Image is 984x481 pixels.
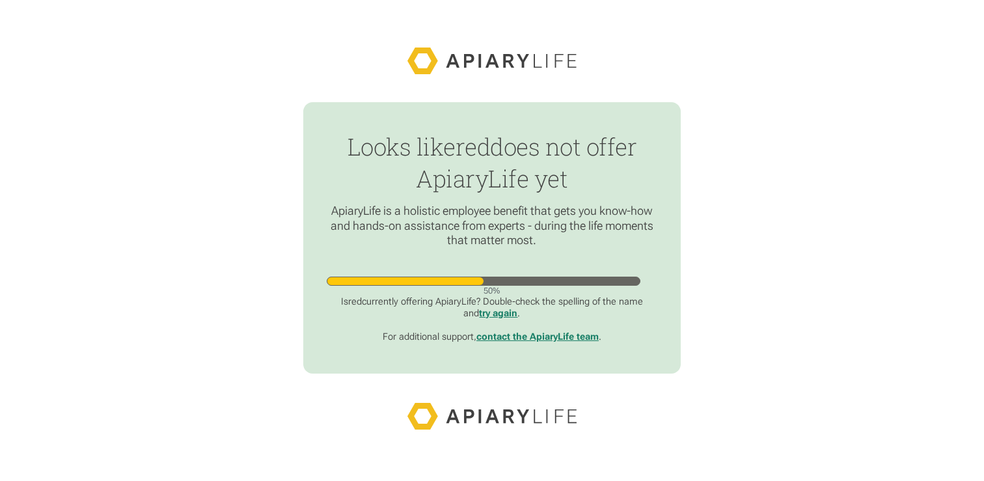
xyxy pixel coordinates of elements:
[327,204,657,248] p: ApiaryLife is a holistic employee benefit that gets you know-how and hands-on assistance from exp...
[456,131,491,162] span: red
[327,331,657,343] p: For additional support, .
[348,296,362,307] span: red
[476,331,599,342] a: contact the ApiaryLife team
[327,131,657,195] h1: Looks like does not offer ApiaryLife yet
[479,308,517,319] a: try again
[327,286,657,296] div: 50%
[327,296,657,320] p: Is currently offering ApiaryLife? Double-check the spelling of the name and .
